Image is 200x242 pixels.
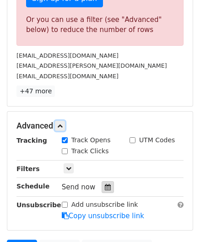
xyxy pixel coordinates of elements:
label: UTM Codes [139,135,175,145]
small: [EMAIL_ADDRESS][DOMAIN_NAME] [16,73,119,80]
label: Add unsubscribe link [71,200,138,210]
strong: Unsubscribe [16,201,61,209]
strong: Filters [16,165,40,172]
span: Send now [62,183,96,191]
strong: Tracking [16,137,47,144]
strong: Schedule [16,183,49,190]
a: +47 more [16,86,55,97]
div: Or you can use a filter (see "Advanced" below) to reduce the number of rows [26,15,174,35]
small: [EMAIL_ADDRESS][PERSON_NAME][DOMAIN_NAME] [16,62,167,69]
small: [EMAIL_ADDRESS][DOMAIN_NAME] [16,52,119,59]
h5: Advanced [16,121,184,131]
a: Copy unsubscribe link [62,212,144,220]
label: Track Opens [71,135,111,145]
label: Track Clicks [71,146,109,156]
